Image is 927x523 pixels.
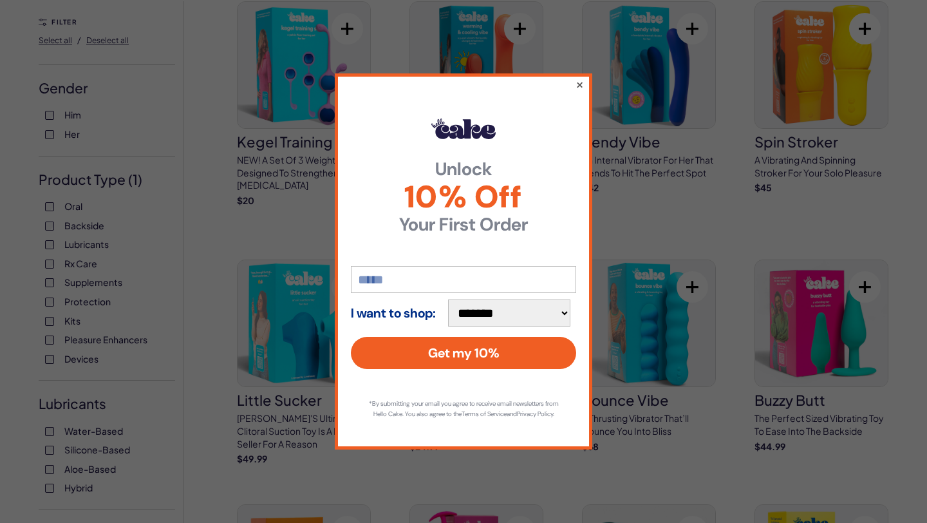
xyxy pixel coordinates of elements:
span: 10% Off [351,182,576,213]
p: *By submitting your email you agree to receive email newsletters from Hello Cake. You also agree ... [364,399,563,419]
button: × [576,77,584,92]
strong: Unlock [351,160,576,178]
strong: I want to shop: [351,306,436,320]
strong: Your First Order [351,216,576,234]
a: Terms of Service [462,410,507,418]
a: Privacy Policy [517,410,553,418]
button: Get my 10% [351,337,576,369]
img: Hello Cake [431,119,496,139]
